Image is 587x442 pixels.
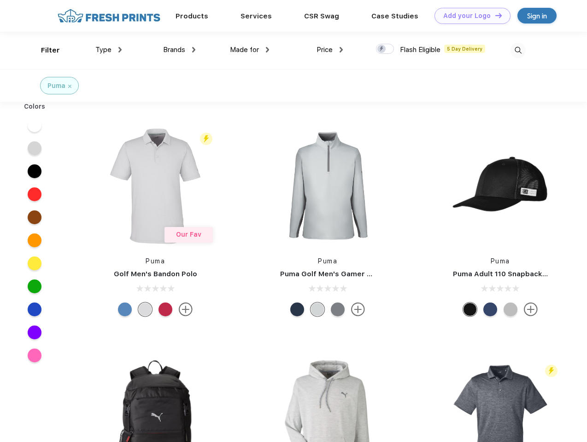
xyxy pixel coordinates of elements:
a: Sign in [517,8,557,23]
div: Quiet Shade [331,302,345,316]
img: func=resize&h=266 [439,125,562,247]
span: Flash Eligible [400,46,440,54]
div: Ski Patrol [158,302,172,316]
img: desktop_search.svg [511,43,526,58]
img: dropdown.png [340,47,343,52]
img: DT [495,13,502,18]
div: Colors [17,102,53,111]
span: Price [317,46,333,54]
a: Puma Golf Men's Gamer Golf Quarter-Zip [280,270,426,278]
div: Peacoat with Qut Shd [483,302,497,316]
div: Sign in [527,11,547,21]
img: flash_active_toggle.svg [200,133,212,145]
a: Puma [491,257,510,265]
img: func=resize&h=266 [94,125,217,247]
span: Brands [163,46,185,54]
div: Lake Blue [118,302,132,316]
a: Services [241,12,272,20]
img: dropdown.png [192,47,195,52]
div: Pma Blk with Pma Blk [463,302,477,316]
img: fo%20logo%202.webp [55,8,163,24]
a: Puma [146,257,165,265]
img: dropdown.png [266,47,269,52]
img: more.svg [524,302,538,316]
div: Add your Logo [443,12,491,20]
span: Our Fav [176,231,201,238]
img: flash_active_toggle.svg [545,365,558,377]
span: Type [95,46,112,54]
div: Navy Blazer [290,302,304,316]
div: Puma [47,81,65,91]
a: Products [176,12,208,20]
img: filter_cancel.svg [68,85,71,88]
img: dropdown.png [118,47,122,52]
a: Puma [318,257,337,265]
span: 5 Day Delivery [444,45,485,53]
span: Made for [230,46,259,54]
img: more.svg [351,302,365,316]
div: High Rise [138,302,152,316]
div: Quarry with Brt Whit [504,302,517,316]
a: CSR Swag [304,12,339,20]
a: Golf Men's Bandon Polo [114,270,197,278]
img: more.svg [179,302,193,316]
div: Filter [41,45,60,56]
div: High Rise [311,302,324,316]
img: func=resize&h=266 [266,125,389,247]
